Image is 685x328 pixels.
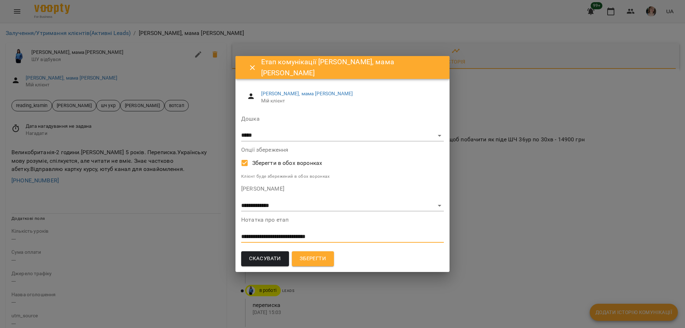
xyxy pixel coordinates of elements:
label: Дошка [241,116,444,122]
span: Зберегти в обох воронках [252,159,323,167]
p: Клієнт буде збережений в обох воронках [241,173,444,180]
label: Опції збереження [241,147,444,153]
a: [PERSON_NAME], мама [PERSON_NAME] [261,91,353,96]
label: Нотатка про етап [241,217,444,223]
h6: Етап комунікації [PERSON_NAME], мама [PERSON_NAME] [261,56,441,79]
span: Скасувати [249,254,281,263]
label: [PERSON_NAME] [241,186,444,192]
button: Скасувати [241,251,289,266]
span: Мій клієнт [261,97,438,105]
button: Зберегти [292,251,334,266]
span: Зберегти [300,254,326,263]
button: Close [244,59,261,76]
